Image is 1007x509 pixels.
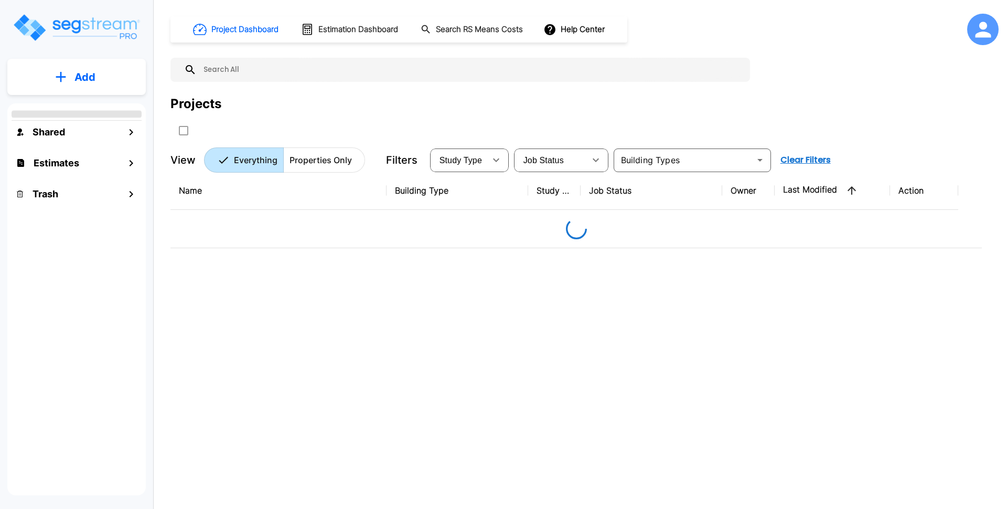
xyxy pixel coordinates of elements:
[12,13,141,43] img: Logo
[74,69,95,85] p: Add
[581,172,722,210] th: Job Status
[386,152,417,168] p: Filters
[516,145,585,175] div: Select
[33,125,65,139] h1: Shared
[775,172,890,210] th: Last Modified
[432,145,486,175] div: Select
[33,187,58,201] h1: Trash
[34,156,79,170] h1: Estimates
[290,154,352,166] p: Properties Only
[753,153,767,167] button: Open
[541,19,609,39] button: Help Center
[234,154,277,166] p: Everything
[283,147,365,173] button: Properties Only
[528,172,581,210] th: Study Type
[297,18,404,40] button: Estimation Dashboard
[617,153,751,167] input: Building Types
[189,18,284,41] button: Project Dashboard
[890,172,958,210] th: Action
[436,24,523,36] h1: Search RS Means Costs
[173,120,194,141] button: SelectAll
[170,94,221,113] div: Projects
[204,147,284,173] button: Everything
[722,172,775,210] th: Owner
[204,147,365,173] div: Platform
[170,152,196,168] p: View
[416,19,529,40] button: Search RS Means Costs
[318,24,398,36] h1: Estimation Dashboard
[440,156,482,165] span: Study Type
[387,172,528,210] th: Building Type
[170,172,387,210] th: Name
[7,62,146,92] button: Add
[211,24,278,36] h1: Project Dashboard
[523,156,564,165] span: Job Status
[776,150,835,171] button: Clear Filters
[197,58,745,82] input: Search All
